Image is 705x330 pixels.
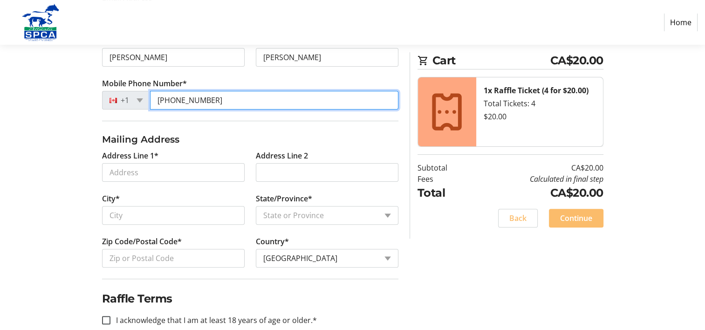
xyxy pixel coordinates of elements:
[102,150,158,161] label: Address Line 1*
[102,132,398,146] h3: Mailing Address
[550,52,603,69] span: CA$20.00
[549,209,603,227] button: Continue
[102,206,245,225] input: City
[484,98,595,109] div: Total Tickets: 4
[471,173,603,185] td: Calculated in final step
[102,78,187,89] label: Mobile Phone Number*
[102,290,398,307] h2: Raffle Terms
[471,162,603,173] td: CA$20.00
[498,209,538,227] button: Back
[664,14,698,31] a: Home
[418,173,471,185] td: Fees
[418,162,471,173] td: Subtotal
[509,213,527,224] span: Back
[102,163,245,182] input: Address
[110,315,317,326] label: I acknowledge that I am at least 18 years of age or older.*
[418,185,471,201] td: Total
[256,193,312,204] label: State/Province*
[7,4,74,41] img: Alberta SPCA's Logo
[484,85,589,96] strong: 1x Raffle Ticket (4 for $20.00)
[102,249,245,268] input: Zip or Postal Code
[102,193,120,204] label: City*
[150,91,398,110] input: (506) 234-5678
[471,185,603,201] td: CA$20.00
[256,150,308,161] label: Address Line 2
[102,236,182,247] label: Zip Code/Postal Code*
[432,52,550,69] span: Cart
[256,236,289,247] label: Country*
[560,213,592,224] span: Continue
[484,111,595,122] div: $20.00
